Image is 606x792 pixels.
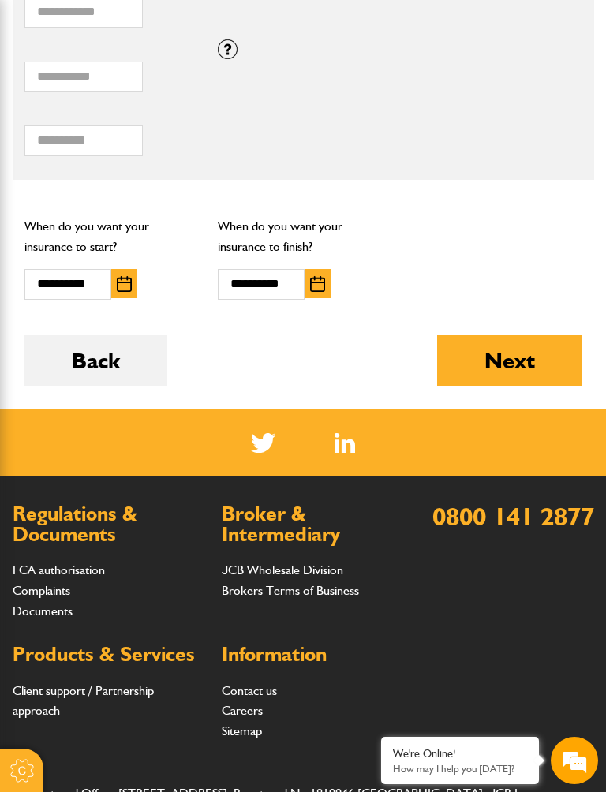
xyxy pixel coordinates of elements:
a: Careers [222,703,263,718]
img: Twitter [251,433,275,453]
a: FCA authorisation [13,562,105,577]
a: Sitemap [222,723,262,738]
a: Client support / Partnership approach [13,683,154,719]
button: Back [24,335,167,386]
button: Next [437,335,582,386]
h2: Information [222,644,407,665]
textarea: Type your message and hit 'Enter' [21,286,288,473]
div: Chat with us now [82,88,265,109]
a: Complaints [13,583,70,598]
a: Contact us [222,683,277,698]
h2: Products & Services [13,644,198,665]
em: Start Chat [213,486,286,507]
a: Documents [13,603,73,618]
a: JCB Wholesale Division [222,562,343,577]
input: Enter your phone number [21,239,288,274]
img: d_20077148190_company_1631870298795_20077148190 [27,88,66,110]
a: LinkedIn [335,433,356,453]
input: Enter your email address [21,192,288,227]
a: 0800 141 2877 [432,501,594,532]
p: When do you want your insurance to start? [24,216,195,256]
a: Brokers Terms of Business [222,583,359,598]
div: Minimize live chat window [259,8,297,46]
input: Enter your last name [21,146,288,181]
img: Linked In [335,433,356,453]
img: Choose date [310,276,325,292]
p: How may I help you today? [393,763,527,775]
img: Choose date [117,276,132,292]
h2: Regulations & Documents [13,504,198,544]
div: We're Online! [393,747,527,760]
h2: Broker & Intermediary [222,504,407,544]
p: When do you want your insurance to finish? [218,216,388,256]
